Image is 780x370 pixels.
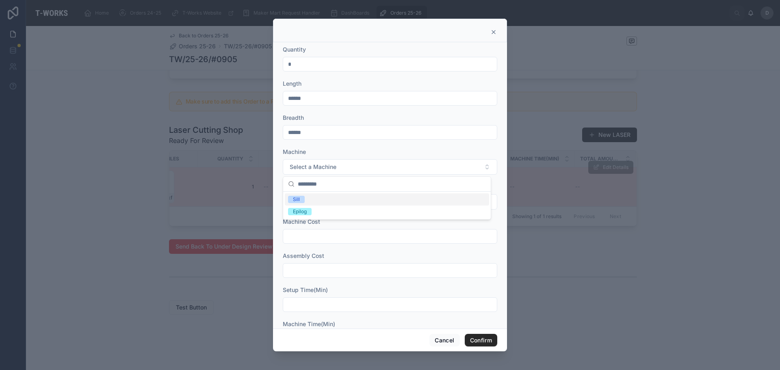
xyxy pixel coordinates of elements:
[283,46,306,53] span: Quantity
[283,286,328,293] span: Setup Time(Min)
[283,159,497,175] button: Select Button
[465,334,497,347] button: Confirm
[283,320,335,327] span: Machine Time(Min)
[283,114,304,121] span: Breadth
[283,218,320,225] span: Machine Cost
[283,148,306,155] span: Machine
[293,196,300,203] div: Sill
[283,192,491,219] div: Suggestions
[429,334,459,347] button: Cancel
[293,208,307,215] div: Epilog
[283,80,301,87] span: Length
[283,252,324,259] span: Assembly Cost
[290,163,336,171] span: Select a Machine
